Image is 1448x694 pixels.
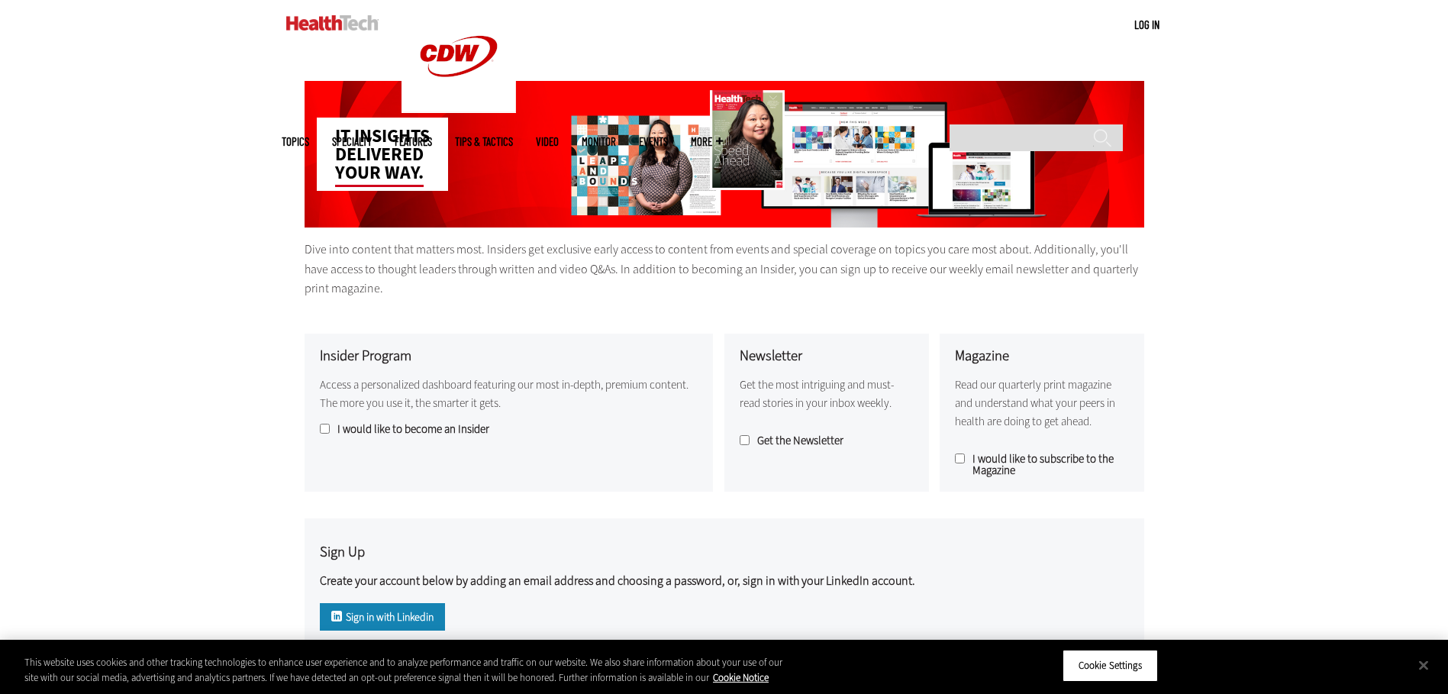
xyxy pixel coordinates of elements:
[320,603,445,631] a: Sign in with Linkedin
[713,671,769,684] a: More information about your privacy
[955,376,1129,431] p: Read our quarterly print magazine and understand what your peers in health are doing to get ahead.
[536,136,559,147] a: Video
[740,435,914,447] label: Get the Newsletter
[455,136,513,147] a: Tips & Tactics
[305,240,1144,299] p: Dive into content that matters most. Insiders get exclusive early access to content from events a...
[1063,650,1158,682] button: Cookie Settings
[740,349,914,363] h3: Newsletter
[395,136,432,147] a: Features
[955,454,1129,476] label: I would like to subscribe to the Magazine
[402,101,516,117] a: CDW
[1134,18,1159,31] a: Log in
[335,160,424,187] span: your way.
[740,376,914,412] p: Get the most intriguing and must-read stories in your inbox weekly.
[320,376,698,412] p: Access a personalized dashboard featuring our most in-depth, premium content. The more you use it...
[582,136,616,147] a: MonITor
[320,571,915,591] p: Create your account below by adding an email address and choosing a password, or, sign in with yo...
[282,136,309,147] span: Topics
[955,349,1129,363] h3: Magazine
[24,655,796,685] div: This website uses cookies and other tracking technologies to enhance user experience and to analy...
[691,136,723,147] span: More
[639,136,668,147] a: Events
[320,424,698,435] label: I would like to become an Insider
[320,545,915,560] h3: Sign Up
[332,136,372,147] span: Specialty
[286,15,379,31] img: Home
[1407,648,1440,682] button: Close
[320,349,698,363] h3: Insider Program
[1134,17,1159,33] div: User menu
